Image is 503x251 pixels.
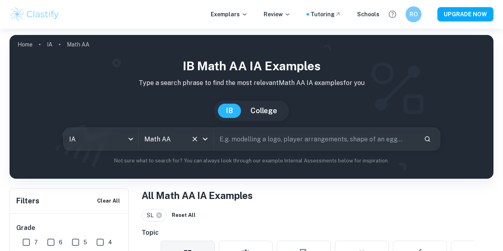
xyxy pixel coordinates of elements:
[406,6,421,22] button: RO
[142,209,167,222] div: SL
[64,128,138,150] div: IA
[16,157,487,165] p: Not sure what to search for? You can always look through our example Internal Assessments below f...
[47,39,52,50] a: IA
[17,39,33,50] a: Home
[142,228,493,237] h6: Topic
[409,10,418,19] h6: RO
[10,35,493,179] img: profile cover
[108,238,112,247] span: 4
[243,104,285,118] button: College
[16,223,123,233] h6: Grade
[357,10,379,19] a: Schools
[437,7,493,21] button: UPGRADE NOW
[16,195,39,207] h6: Filters
[200,133,211,145] button: Open
[147,211,157,220] span: SL
[16,57,487,75] h1: IB Math AA IA examples
[189,133,200,145] button: Clear
[386,8,399,21] button: Help and Feedback
[142,188,493,203] h1: All Math AA IA Examples
[16,78,487,88] p: Type a search phrase to find the most relevant Math AA IA examples for you
[95,195,122,207] button: Clear All
[211,10,248,19] p: Exemplars
[59,238,62,247] span: 6
[34,238,38,247] span: 7
[311,10,341,19] a: Tutoring
[218,104,241,118] button: IB
[264,10,291,19] p: Review
[421,132,434,146] button: Search
[10,6,60,22] img: Clastify logo
[214,128,418,150] input: E.g. modelling a logo, player arrangements, shape of an egg...
[67,40,89,49] p: Math AA
[170,209,198,221] button: Reset All
[84,238,87,247] span: 5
